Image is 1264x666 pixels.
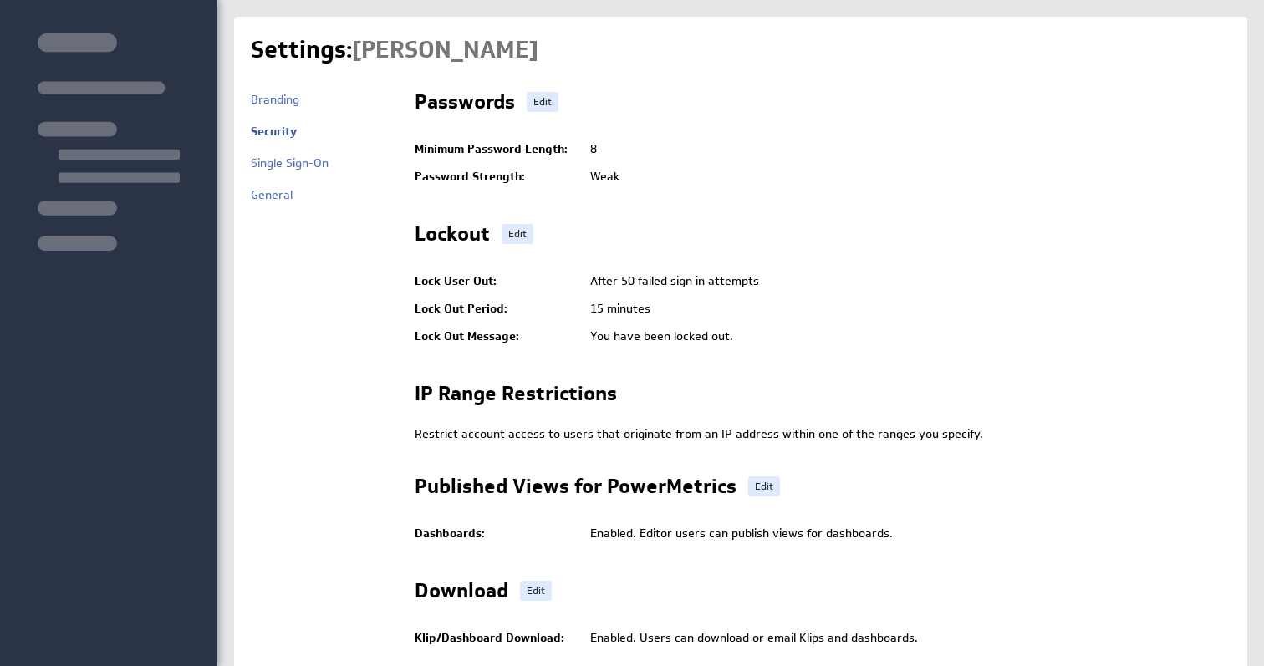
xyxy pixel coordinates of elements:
[582,323,1231,350] td: You have been locked out.
[415,295,582,323] td: Lock Out Period:
[251,92,299,107] a: Branding
[251,187,293,202] a: General
[352,34,538,65] span: KOINSKY
[582,295,1231,323] td: 15 minutes
[415,135,582,163] td: Minimum Password Length:
[748,476,780,496] a: Edit
[415,92,515,119] h2: Passwords
[415,267,582,295] td: Lock User Out:
[520,581,552,601] a: Edit
[415,476,736,503] h2: Published Views for PowerMetrics
[415,224,490,251] h2: Lockout
[415,426,986,443] p: Restrict account access to users that originate from an IP address within one of the ranges you s...
[415,323,582,350] td: Lock Out Message:
[251,155,329,170] a: Single Sign-On
[415,520,582,547] td: Dashboards:
[582,520,1231,547] td: Enabled. Editor users can publish views for dashboards.
[527,92,558,112] a: Edit
[582,163,1231,191] td: Weak
[582,267,1231,295] td: After 50 failed sign in attempts
[415,163,582,191] td: Password Strength:
[582,135,1231,163] td: 8
[251,33,538,67] h1: Settings:
[582,624,1231,652] td: Enabled. Users can download or email Klips and dashboards.
[415,384,617,410] h2: IP Range Restrictions
[415,581,508,608] h2: Download
[251,124,297,139] a: Security
[38,33,180,251] img: skeleton-sidenav.svg
[502,224,533,244] a: Edit
[415,624,582,652] td: Klip/Dashboard Download:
